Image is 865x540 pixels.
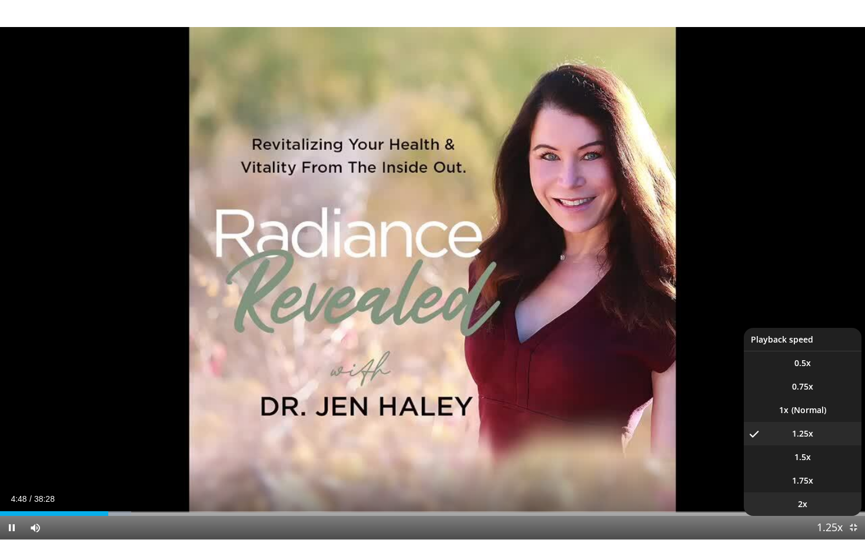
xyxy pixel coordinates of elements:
[792,381,813,393] span: 0.75x
[798,498,807,510] span: 2x
[29,494,32,504] span: /
[792,475,813,487] span: 1.75x
[794,451,811,463] span: 1.5x
[34,494,55,504] span: 38:28
[792,428,813,440] span: 1.25x
[794,357,811,369] span: 0.5x
[779,404,789,416] span: 1x
[841,516,865,539] button: Exit Fullscreen
[24,516,47,539] button: Mute
[11,494,26,504] span: 4:48
[818,516,841,539] button: Playback Rate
